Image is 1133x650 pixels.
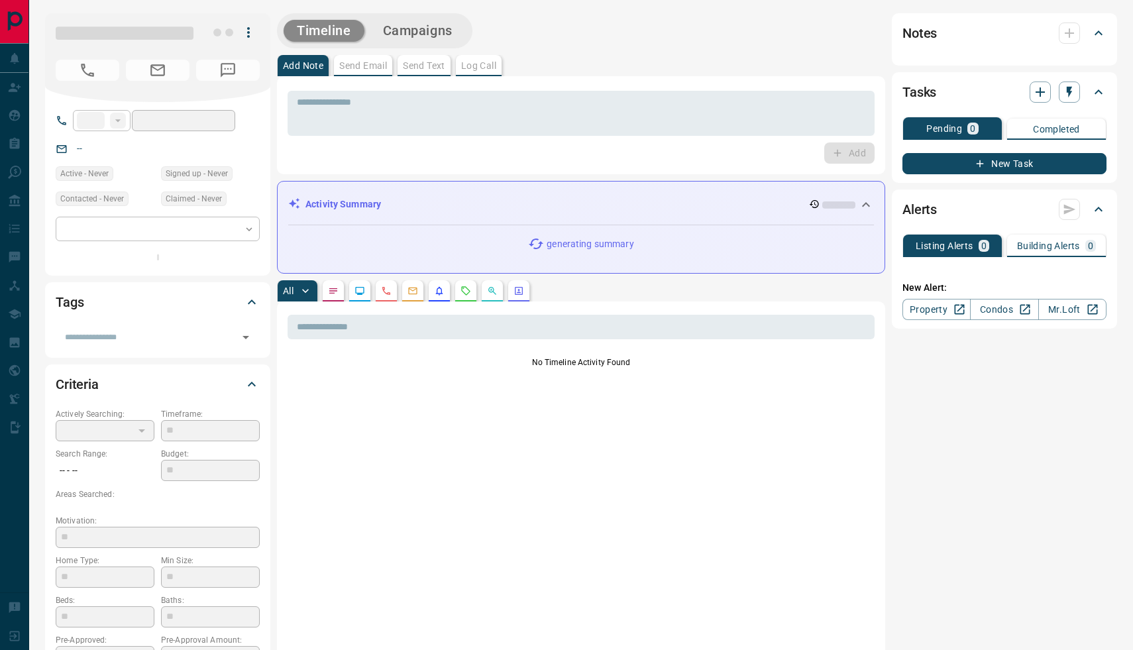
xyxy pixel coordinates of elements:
a: Mr.Loft [1038,299,1106,320]
svg: Opportunities [487,286,498,296]
svg: Emails [407,286,418,296]
p: Min Size: [161,555,260,567]
a: Condos [970,299,1038,320]
p: Listing Alerts [916,241,973,250]
div: Alerts [902,193,1106,225]
p: Search Range: [56,448,154,460]
button: Campaigns [370,20,466,42]
svg: Requests [460,286,471,296]
p: Actively Searching: [56,408,154,420]
div: Criteria [56,368,260,400]
svg: Agent Actions [513,286,524,296]
svg: Listing Alerts [434,286,445,296]
p: Pre-Approved: [56,634,154,646]
p: 0 [981,241,987,250]
p: generating summary [547,237,633,251]
p: -- - -- [56,460,154,482]
a: Property [902,299,971,320]
p: Beds: [56,594,154,606]
p: 0 [970,124,975,133]
span: Claimed - Never [166,192,222,205]
span: No Number [196,60,260,81]
h2: Tags [56,292,83,313]
p: Add Note [283,61,323,70]
span: Active - Never [60,167,109,180]
svg: Calls [381,286,392,296]
span: Signed up - Never [166,167,228,180]
a: -- [77,143,82,154]
p: All [283,286,294,296]
h2: Alerts [902,199,937,220]
p: Areas Searched: [56,488,260,500]
button: New Task [902,153,1106,174]
h2: Criteria [56,374,99,395]
p: Budget: [161,448,260,460]
svg: Notes [328,286,339,296]
p: Baths: [161,594,260,606]
p: Activity Summary [305,197,381,211]
p: Motivation: [56,515,260,527]
p: Building Alerts [1017,241,1080,250]
button: Timeline [284,20,364,42]
svg: Lead Browsing Activity [354,286,365,296]
h2: Notes [902,23,937,44]
button: Open [237,328,255,347]
div: Tags [56,286,260,318]
p: 0 [1088,241,1093,250]
div: Activity Summary [288,192,874,217]
span: Contacted - Never [60,192,124,205]
p: Pending [926,124,962,133]
span: No Email [126,60,189,81]
h2: Tasks [902,81,936,103]
p: No Timeline Activity Found [288,356,875,368]
p: Home Type: [56,555,154,567]
span: No Number [56,60,119,81]
p: New Alert: [902,281,1106,295]
p: Pre-Approval Amount: [161,634,260,646]
p: Completed [1033,125,1080,134]
p: Timeframe: [161,408,260,420]
div: Tasks [902,76,1106,108]
div: Notes [902,17,1106,49]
